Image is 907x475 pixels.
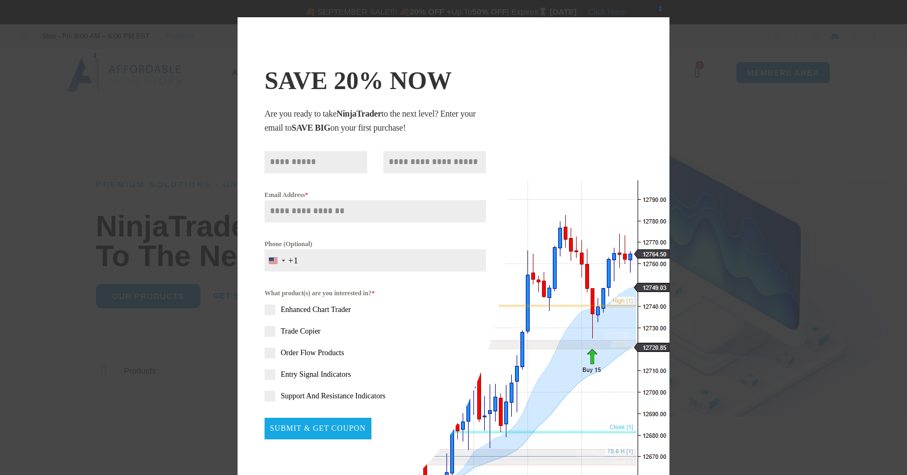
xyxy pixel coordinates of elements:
[265,418,371,439] button: SUBMIT & GET COUPON
[265,288,486,298] span: What product(s) are you interested in?
[265,391,486,402] label: Support And Resistance Indicators
[265,369,486,380] label: Entry Signal Indicators
[265,239,486,249] label: Phone (Optional)
[265,66,486,96] span: SAVE 20% NOW
[265,348,486,358] label: Order Flow Products
[281,391,385,402] span: Support And Resistance Indicators
[281,326,321,337] span: Trade Copier
[265,249,299,272] button: Selected country
[265,304,486,315] label: Enhanced Chart Trader
[265,326,486,337] label: Trade Copier
[281,348,344,358] span: Order Flow Products
[281,369,351,380] span: Entry Signal Indicators
[281,304,351,315] span: Enhanced Chart Trader
[265,107,486,135] p: Are you ready to take to the next level? Enter your email to on your first purchase!
[288,254,299,268] div: +1
[292,123,330,132] strong: SAVE BIG
[336,109,381,118] strong: NinjaTrader
[265,189,486,200] label: Email Address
